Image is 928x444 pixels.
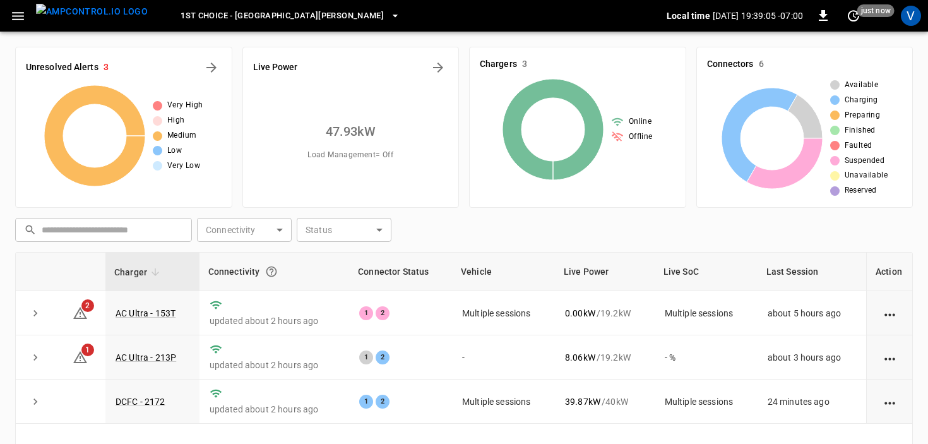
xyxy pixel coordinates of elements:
[565,395,600,408] p: 39.87 kW
[901,6,921,26] div: profile-icon
[565,307,645,320] div: / 19.2 kW
[655,380,758,424] td: Multiple sessions
[758,335,866,380] td: about 3 hours ago
[359,306,373,320] div: 1
[116,397,165,407] a: DCFC - 2172
[167,114,185,127] span: High
[759,57,764,71] h6: 6
[210,359,339,371] p: updated about 2 hours ago
[845,94,878,107] span: Charging
[181,9,384,23] span: 1st Choice - [GEOGRAPHIC_DATA][PERSON_NAME]
[208,260,340,283] div: Connectivity
[629,116,651,128] span: Online
[452,335,555,380] td: -
[175,4,405,28] button: 1st Choice - [GEOGRAPHIC_DATA][PERSON_NAME]
[81,299,94,312] span: 2
[116,352,176,363] a: AC Ultra - 213P
[359,351,373,364] div: 1
[866,253,912,291] th: Action
[26,392,45,411] button: expand row
[882,307,898,320] div: action cell options
[201,57,222,78] button: All Alerts
[480,57,517,71] h6: Chargers
[307,149,393,162] span: Load Management = Off
[376,395,390,409] div: 2
[655,335,758,380] td: - %
[167,99,203,112] span: Very High
[565,351,645,364] div: / 19.2 kW
[522,57,527,71] h6: 3
[26,348,45,367] button: expand row
[845,124,876,137] span: Finished
[104,61,109,75] h6: 3
[81,344,94,356] span: 1
[555,253,655,291] th: Live Power
[882,351,898,364] div: action cell options
[167,145,182,157] span: Low
[452,291,555,335] td: Multiple sessions
[253,61,298,75] h6: Live Power
[707,57,754,71] h6: Connectors
[845,140,872,152] span: Faulted
[167,160,200,172] span: Very Low
[667,9,710,22] p: Local time
[452,380,555,424] td: Multiple sessions
[565,307,595,320] p: 0.00 kW
[758,253,866,291] th: Last Session
[260,260,283,283] button: Connection between the charger and our software.
[565,395,645,408] div: / 40 kW
[73,351,88,361] a: 1
[845,169,888,182] span: Unavailable
[114,265,164,280] span: Charger
[73,307,88,317] a: 2
[713,9,803,22] p: [DATE] 19:39:05 -07:00
[167,129,196,142] span: Medium
[758,380,866,424] td: 24 minutes ago
[359,395,373,409] div: 1
[116,308,175,318] a: AC Ultra - 153T
[845,109,881,122] span: Preparing
[210,403,339,416] p: updated about 2 hours ago
[845,184,877,197] span: Reserved
[882,395,898,408] div: action cell options
[428,57,448,78] button: Energy Overview
[26,304,45,323] button: expand row
[857,4,895,17] span: just now
[758,291,866,335] td: about 5 hours ago
[376,306,390,320] div: 2
[629,131,653,143] span: Offline
[452,253,555,291] th: Vehicle
[655,291,758,335] td: Multiple sessions
[565,351,595,364] p: 8.06 kW
[210,315,339,327] p: updated about 2 hours ago
[845,155,885,167] span: Suspended
[349,253,452,291] th: Connector Status
[655,253,758,291] th: Live SoC
[845,79,879,92] span: Available
[843,6,864,26] button: set refresh interval
[376,351,390,364] div: 2
[36,4,148,20] img: ampcontrol.io logo
[26,61,98,75] h6: Unresolved Alerts
[326,121,376,141] h6: 47.93 kW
